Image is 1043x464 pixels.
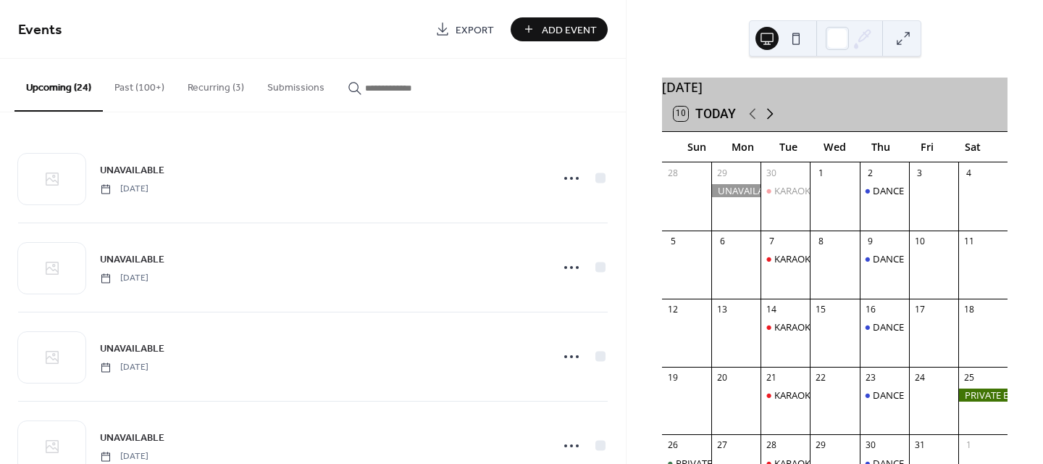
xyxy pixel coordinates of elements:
div: DANCE [860,184,909,197]
button: Submissions [256,59,336,110]
span: Export [456,22,494,38]
div: Sat [950,132,996,162]
a: UNAVAILABLE [100,429,164,446]
div: 23 [864,371,876,384]
div: KARAOKE [774,320,816,333]
div: DANCE [860,252,909,265]
div: 9 [864,235,876,247]
div: 5 [667,235,679,247]
div: 11 [963,235,975,247]
div: 1 [963,439,975,452]
div: Wed [812,132,858,162]
button: Upcoming (24) [14,59,103,112]
div: 19 [667,371,679,384]
div: DANCE [873,320,904,333]
div: 26 [667,439,679,452]
div: 4 [963,167,975,179]
span: [DATE] [100,272,148,285]
button: 10Today [669,103,741,125]
a: UNAVAILABLE [100,340,164,357]
div: KARAOKE [761,320,810,333]
div: DANCE [873,184,904,197]
div: KARAOKE [774,252,816,265]
span: [DATE] [100,183,148,196]
div: Fri [904,132,950,162]
div: UNAVAILABLE [711,184,761,197]
div: 15 [815,303,827,315]
div: KARAOKE [774,389,816,402]
div: 31 [913,439,926,452]
div: 29 [716,167,729,179]
div: DANCE [873,252,904,265]
div: 18 [963,303,975,315]
div: 28 [667,167,679,179]
div: 30 [766,167,778,179]
div: 12 [667,303,679,315]
div: 22 [815,371,827,384]
div: 25 [963,371,975,384]
span: UNAVAILABLE [100,252,164,268]
div: KARAOKE [774,184,816,197]
div: 21 [766,371,778,384]
div: 16 [864,303,876,315]
button: Past (100+) [103,59,176,110]
div: 10 [913,235,926,247]
a: UNAVAILABLE [100,251,164,268]
span: [DATE] [100,361,148,374]
div: DANCE [860,320,909,333]
div: DANCE [873,389,904,402]
div: 20 [716,371,729,384]
span: [DATE] [100,450,148,463]
div: 7 [766,235,778,247]
div: 14 [766,303,778,315]
div: 17 [913,303,926,315]
div: 3 [913,167,926,179]
div: 29 [815,439,827,452]
div: KARAOKE [761,389,810,402]
div: DANCE [860,389,909,402]
div: 8 [815,235,827,247]
a: UNAVAILABLE [100,162,164,178]
div: 1 [815,167,827,179]
span: UNAVAILABLE [100,163,164,178]
div: Tue [766,132,812,162]
div: KARAOKE [761,252,810,265]
div: 24 [913,371,926,384]
div: 2 [864,167,876,179]
a: Export [424,17,505,41]
div: Mon [720,132,766,162]
div: Thu [858,132,904,162]
button: Add Event [511,17,608,41]
div: Sun [674,132,720,162]
span: UNAVAILABLE [100,341,164,357]
div: 27 [716,439,729,452]
div: KARAOKE [761,184,810,197]
span: UNAVAILABLE [100,431,164,446]
span: Events [18,16,62,44]
div: 30 [864,439,876,452]
span: Add Event [542,22,597,38]
div: 28 [766,439,778,452]
div: 13 [716,303,729,315]
button: Recurring (3) [176,59,256,110]
div: PRIVATE EVENT [958,389,1008,402]
div: 6 [716,235,729,247]
div: [DATE] [662,78,1008,96]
